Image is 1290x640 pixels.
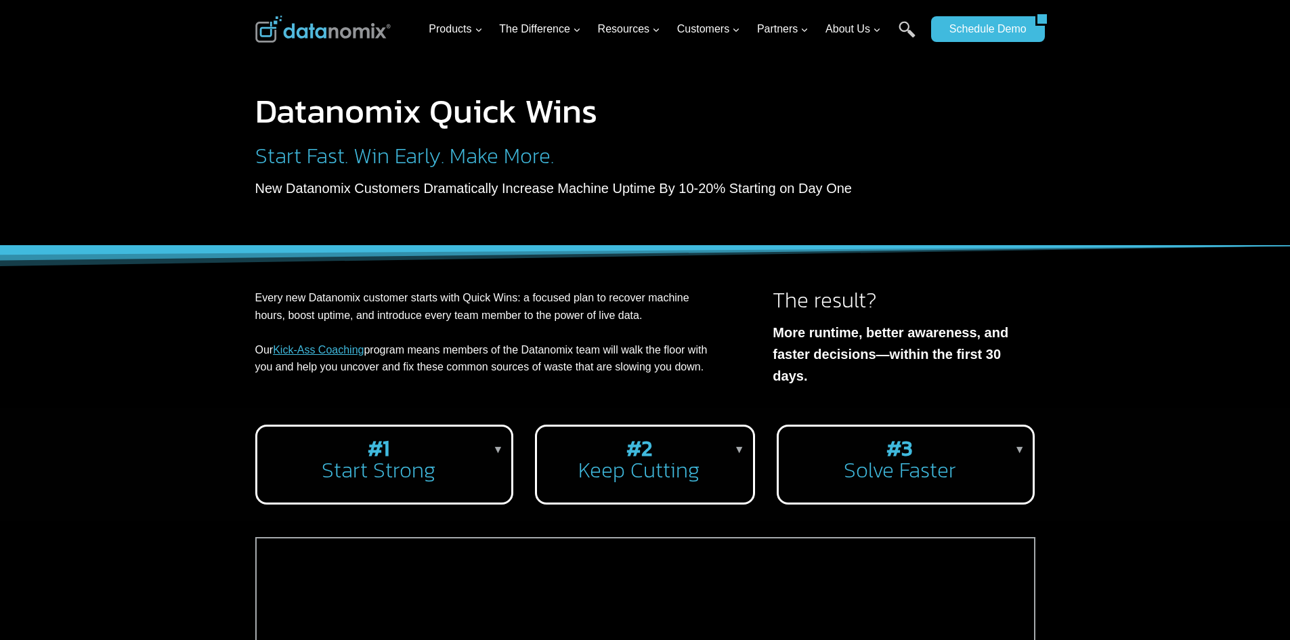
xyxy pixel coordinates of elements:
h2: The result? [773,289,1035,311]
img: Datanomix [255,16,391,43]
span: Partners [757,20,809,38]
span: Resources [598,20,660,38]
h2: Start Strong [268,438,496,481]
h2: Start Fast. Win Early. Make More. [255,145,887,167]
strong: #2 [626,432,652,465]
p: ▼ [493,441,504,458]
strong: More runtime, better awareness, and faster decisions—within the first 30 days. [773,325,1008,383]
h2: Keep Cutting [548,438,736,481]
a: Schedule Demo [931,16,1035,42]
p: Every new Datanomix customer starts with Quick Wins: a focused plan to recover machine hours, boo... [255,289,719,376]
span: The Difference [499,20,581,38]
span: Products [429,20,482,38]
p: New Datanomix Customers Dramatically Increase Machine Uptime By 10-20% Starting on Day One [255,177,887,199]
h2: Solve Faster [790,438,1017,481]
strong: #3 [886,432,913,465]
h1: Datanomix Quick Wins [255,94,887,128]
span: Customers [677,20,740,38]
p: ▼ [734,441,745,458]
a: Kick-Ass Coaching [273,344,364,356]
a: Search [899,21,916,51]
p: ▼ [1014,441,1025,458]
nav: Primary Navigation [423,7,924,51]
strong: #1 [368,432,389,465]
span: About Us [825,20,881,38]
